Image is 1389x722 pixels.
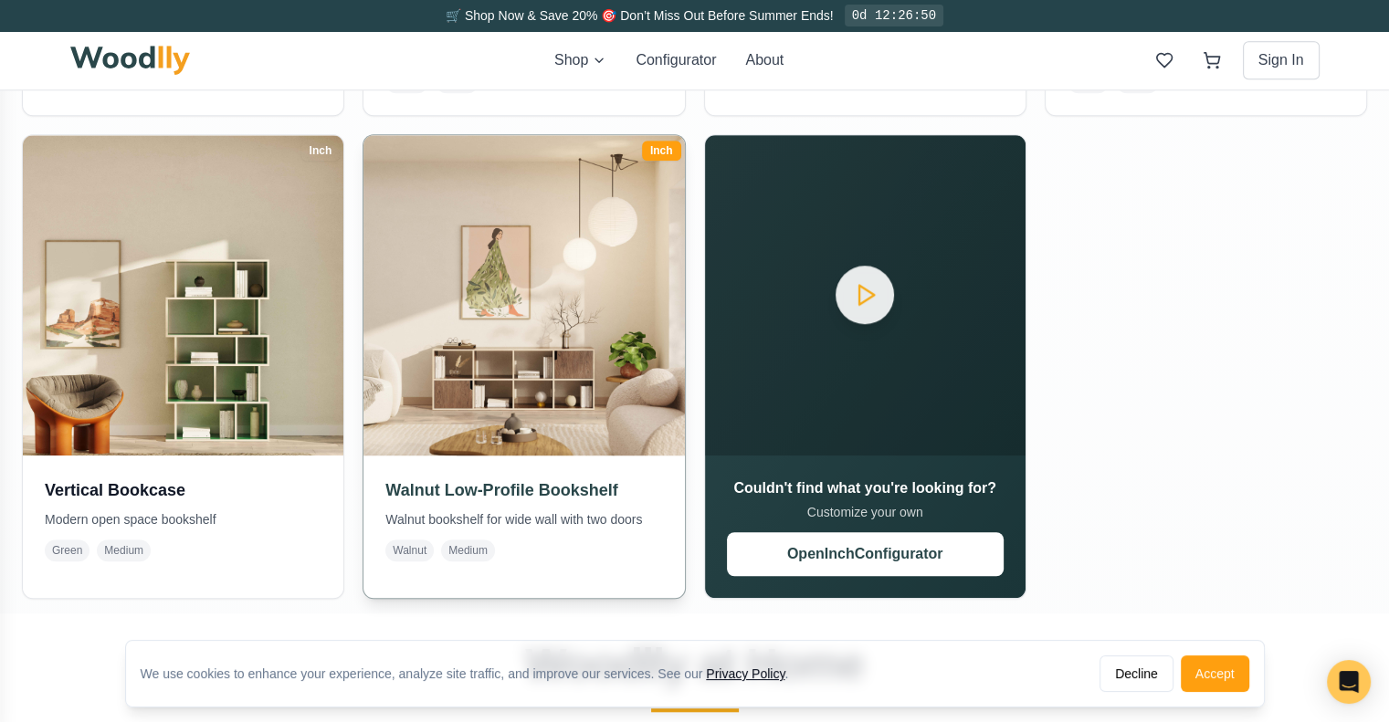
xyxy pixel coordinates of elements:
[301,141,341,161] div: Inch
[706,666,784,681] a: Privacy Policy
[355,127,692,464] img: Walnut Low-Profile Bookshelf
[636,49,716,71] button: Configurator
[141,664,804,683] div: We use cookies to enhance your experience, analyze site traffic, and improve our services. See our .
[70,46,191,75] img: Woodlly
[1100,655,1173,692] button: Decline
[1243,41,1320,79] button: Sign In
[745,49,784,71] button: About
[385,477,662,503] h3: Walnut Low-Profile Bookshelf
[23,135,343,455] img: Vertical Bookcase
[385,539,434,561] span: Walnut
[446,8,834,23] span: 🛒 Shop Now & Save 20% 🎯 Don’t Miss Out Before Summer Ends!
[727,477,1004,499] h3: Couldn't find what you're looking for?
[727,532,1004,576] button: OpenInchConfigurator
[45,510,321,528] p: Modern open space bookshelf
[642,141,681,161] div: Inch
[1181,655,1249,692] button: Accept
[385,510,662,528] p: Walnut bookshelf for wide wall with two doors
[97,539,151,561] span: Medium
[727,503,1004,521] p: Customize your own
[554,49,606,71] button: Shop
[845,5,943,26] div: 0d 12:26:50
[441,539,495,561] span: Medium
[1327,660,1371,704] div: Open Intercom Messenger
[45,477,321,503] h3: Vertical Bookcase
[45,539,89,561] span: Green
